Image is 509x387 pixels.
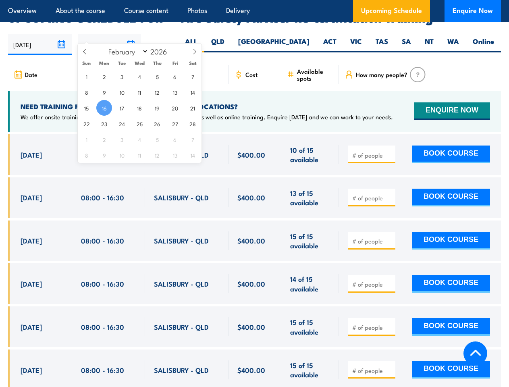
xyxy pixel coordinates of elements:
span: February 12, 2026 [150,84,165,100]
span: February 14, 2026 [185,84,201,100]
span: Fri [166,60,184,66]
span: [DATE] [21,322,42,331]
h4: NEED TRAINING FOR LARGER GROUPS OR MULTIPLE LOCATIONS? [21,102,393,111]
span: February 7, 2026 [185,69,201,84]
span: February 18, 2026 [132,100,148,116]
span: March 4, 2026 [132,131,148,147]
span: February 24, 2026 [114,116,130,131]
span: 08:00 - 16:30 [81,193,124,202]
span: March 5, 2026 [150,131,165,147]
span: 15 of 15 available [290,360,330,379]
span: Thu [149,60,166,66]
span: February 27, 2026 [167,116,183,131]
span: [DATE] [21,236,42,245]
p: We offer onsite training, training at our centres, multisite solutions as well as online training... [21,113,393,121]
span: March 3, 2026 [114,131,130,147]
span: SALISBURY - QLD [154,322,209,331]
span: February 13, 2026 [167,84,183,100]
span: February 8, 2026 [79,84,94,100]
label: WA [440,37,466,52]
span: 08:00 - 16:30 [81,365,124,375]
span: March 1, 2026 [79,131,94,147]
span: February 6, 2026 [167,69,183,84]
span: February 23, 2026 [96,116,112,131]
label: SA [395,37,418,52]
span: February 22, 2026 [79,116,94,131]
span: SALISBURY - QLD [154,193,209,202]
span: March 10, 2026 [114,147,130,163]
button: BOOK COURSE [412,361,490,379]
span: February 21, 2026 [185,100,201,116]
span: March 12, 2026 [150,147,165,163]
span: February 25, 2026 [132,116,148,131]
span: $400.00 [237,365,265,375]
span: February 20, 2026 [167,100,183,116]
span: February 15, 2026 [79,100,94,116]
span: Sun [78,60,96,66]
span: 08:00 - 16:30 [81,236,124,245]
span: February 19, 2026 [150,100,165,116]
span: February 2, 2026 [96,69,112,84]
span: [DATE] [21,365,42,375]
button: BOOK COURSE [412,146,490,163]
span: 13 of 15 available [290,188,330,207]
span: 14 of 15 available [290,274,330,293]
button: BOOK COURSE [412,275,490,293]
span: February 10, 2026 [114,84,130,100]
input: To date [78,34,141,55]
span: How many people? [356,71,407,78]
span: February 4, 2026 [132,69,148,84]
span: March 7, 2026 [185,131,201,147]
span: SALISBURY - QLD [154,279,209,288]
span: February 1, 2026 [79,69,94,84]
span: $400.00 [237,322,265,331]
select: Month [104,46,148,56]
span: February 3, 2026 [114,69,130,84]
span: [DATE] [21,150,42,159]
label: ALL [178,37,204,52]
span: Date [25,71,37,78]
button: ENQUIRE NOW [414,102,490,120]
span: $400.00 [237,236,265,245]
span: 15 of 15 available [290,317,330,336]
span: $400.00 [237,150,265,159]
label: QLD [204,37,231,52]
span: Mon [96,60,113,66]
span: March 2, 2026 [96,131,112,147]
label: NT [418,37,440,52]
input: # of people [352,237,393,245]
span: February 17, 2026 [114,100,130,116]
span: March 11, 2026 [132,147,148,163]
span: February 26, 2026 [150,116,165,131]
span: March 14, 2026 [185,147,201,163]
button: BOOK COURSE [412,232,490,250]
input: # of people [352,366,393,375]
span: Sat [184,60,202,66]
input: # of people [352,151,393,159]
span: $400.00 [237,279,265,288]
h2: UPCOMING SCHEDULE FOR - "Fire Safety Adviser Re-certification Training" [8,12,501,23]
label: ACT [316,37,343,52]
label: VIC [343,37,369,52]
input: # of people [352,280,393,288]
span: Wed [131,60,149,66]
span: 08:00 - 16:30 [81,322,124,331]
span: [DATE] [21,279,42,288]
span: March 6, 2026 [167,131,183,147]
span: February 5, 2026 [150,69,165,84]
span: 15 of 15 available [290,231,330,250]
span: February 28, 2026 [185,116,201,131]
input: From date [8,34,72,55]
span: SALISBURY - QLD [154,365,209,375]
input: # of people [352,194,393,202]
span: $400.00 [237,193,265,202]
span: Cost [245,71,258,78]
span: 10 of 15 available [290,145,330,164]
span: February 9, 2026 [96,84,112,100]
span: Tue [113,60,131,66]
span: Available spots [297,68,333,81]
label: [GEOGRAPHIC_DATA] [231,37,316,52]
label: TAS [369,37,395,52]
span: 08:00 - 16:30 [81,279,124,288]
button: BOOK COURSE [412,318,490,336]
